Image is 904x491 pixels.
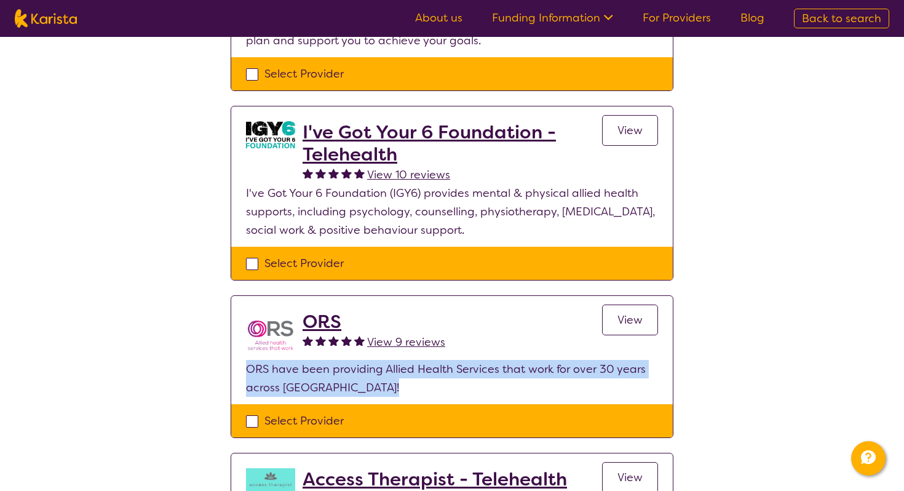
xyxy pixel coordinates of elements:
img: fullstar [328,168,339,178]
span: View [617,123,643,138]
span: View 10 reviews [367,167,450,182]
img: fullstar [354,335,365,346]
a: View [602,305,658,335]
span: Back to search [802,11,881,26]
img: fullstar [303,168,313,178]
a: For Providers [643,10,711,25]
p: I've Got Your 6 Foundation (IGY6) provides mental & physical allied health supports, including ps... [246,184,658,239]
img: fullstar [354,168,365,178]
a: About us [415,10,462,25]
button: Channel Menu [851,441,886,476]
span: View [617,313,643,327]
a: I've Got Your 6 Foundation - Telehealth [303,121,602,166]
a: Blog [740,10,764,25]
a: View 10 reviews [367,166,450,184]
img: fullstar [328,335,339,346]
span: View [617,470,643,485]
a: View 9 reviews [367,333,445,351]
img: hzy3j6chfzohyvwdpojv.png [246,468,295,491]
span: View 9 reviews [367,335,445,349]
img: aw0qclyvxjfem2oefjis.jpg [246,121,295,148]
p: ORS have been providing Allied Health Services that work for over 30 years across [GEOGRAPHIC_DATA]! [246,360,658,397]
img: fullstar [341,335,352,346]
a: Funding Information [492,10,613,25]
img: fullstar [303,335,313,346]
img: fullstar [341,168,352,178]
img: fullstar [315,168,326,178]
img: fullstar [315,335,326,346]
a: View [602,115,658,146]
a: Access Therapist - Telehealth [303,468,567,490]
img: Karista logo [15,9,77,28]
a: Back to search [794,9,889,28]
img: nspbnteb0roocrxnmwip.png [246,311,295,360]
a: ORS [303,311,445,333]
